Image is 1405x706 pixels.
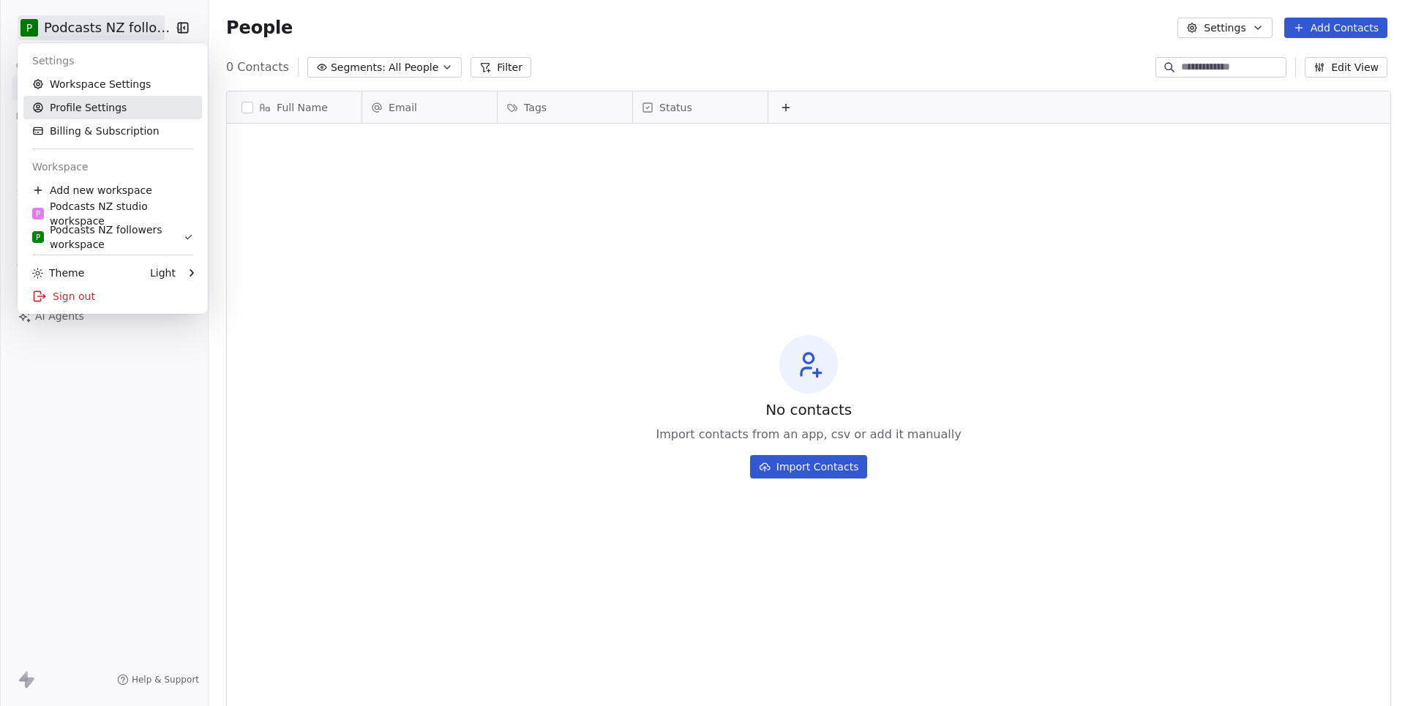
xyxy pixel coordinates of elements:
span: P [36,209,40,219]
div: Sign out [23,285,202,308]
div: Podcasts NZ followers workspace [32,222,184,252]
div: Workspace [23,155,202,179]
div: Add new workspace [23,179,202,202]
a: Billing & Subscription [23,119,202,143]
div: Theme [32,266,84,280]
div: Podcasts NZ studio workspace [32,199,193,228]
a: Profile Settings [23,96,202,119]
a: Workspace Settings [23,72,202,96]
div: Settings [23,49,202,72]
span: P [36,232,40,243]
div: Light [150,266,176,280]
